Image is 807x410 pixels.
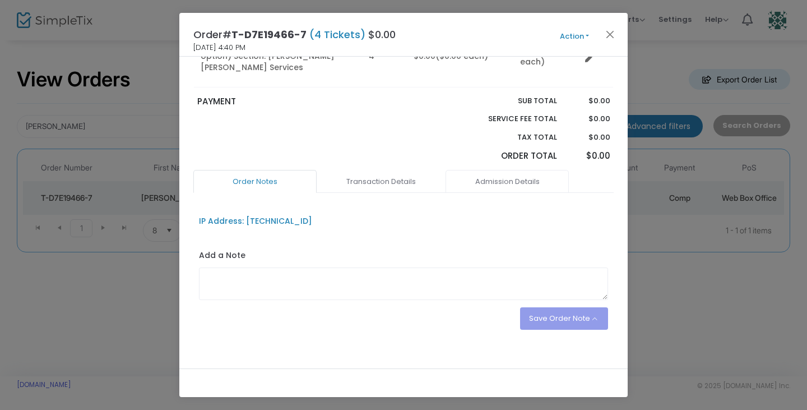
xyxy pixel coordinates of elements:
[362,25,407,87] td: 4
[462,113,557,125] p: Service Fee Total
[568,150,610,163] p: $0.00
[199,250,245,264] label: Add a Note
[407,25,513,87] td: $0.00
[568,113,610,125] p: $0.00
[231,27,307,42] span: T-D7E19466-7
[513,25,581,87] td: $0.00
[194,25,362,87] td: High Holidays 2025 (Select ONE option) Section: [PERSON_NAME] [PERSON_NAME] Services
[199,215,312,227] div: IP Address: [TECHNICAL_ID]
[462,95,557,107] p: Sub total
[193,170,317,194] a: Order Notes
[307,27,368,42] span: (4 Tickets)
[568,95,610,107] p: $0.00
[462,132,557,143] p: Tax Total
[462,150,557,163] p: Order Total
[319,170,443,194] a: Transaction Details
[193,27,396,42] h4: Order# $0.00
[193,42,245,53] span: [DATE] 4:40 PM
[603,27,618,42] button: Close
[446,170,569,194] a: Admission Details
[197,95,398,108] p: PAYMENT
[568,132,610,143] p: $0.00
[541,30,608,43] button: Action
